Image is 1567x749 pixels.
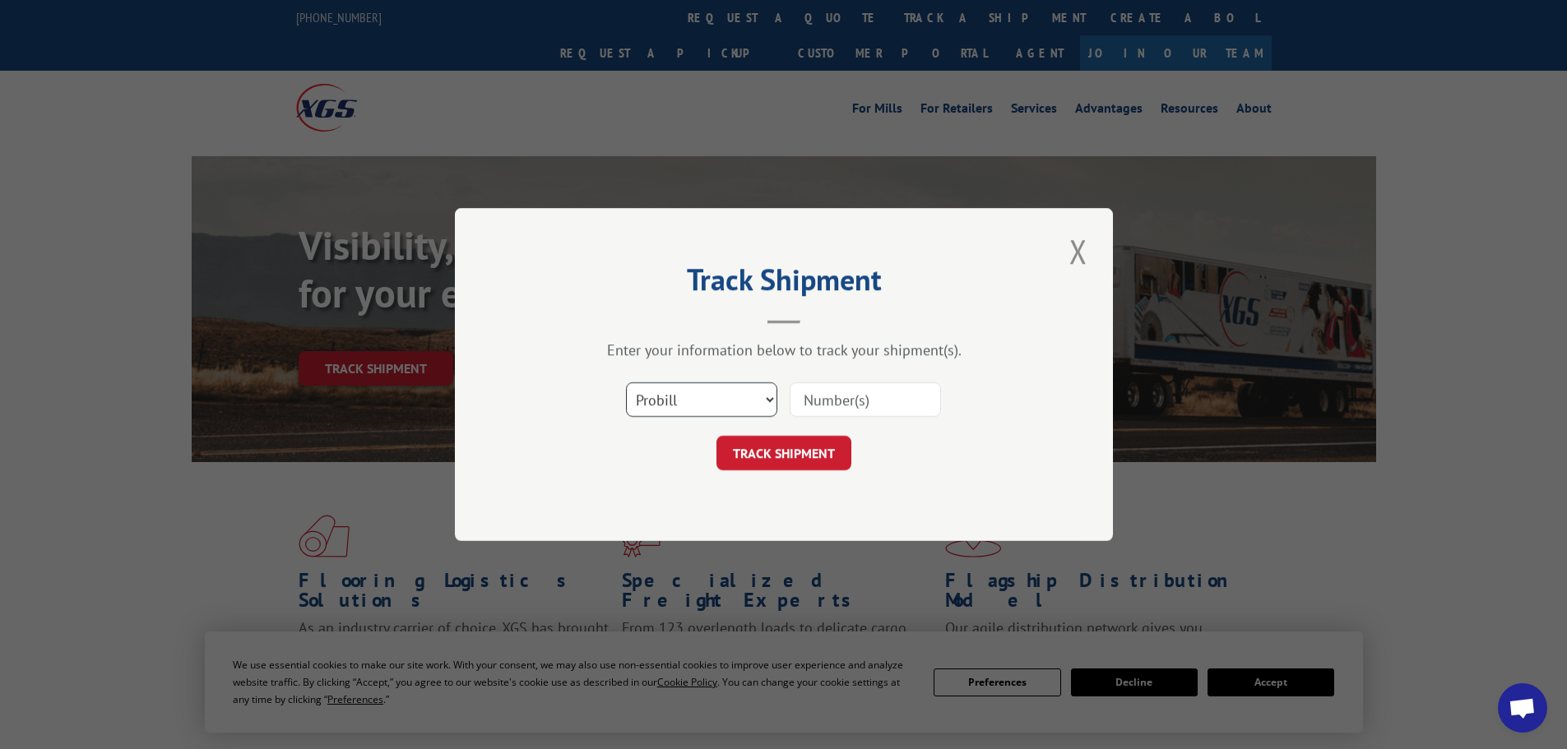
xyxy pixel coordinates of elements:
[1498,683,1547,733] a: Open chat
[537,340,1031,359] div: Enter your information below to track your shipment(s).
[790,382,941,417] input: Number(s)
[716,436,851,470] button: TRACK SHIPMENT
[537,268,1031,299] h2: Track Shipment
[1064,229,1092,274] button: Close modal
